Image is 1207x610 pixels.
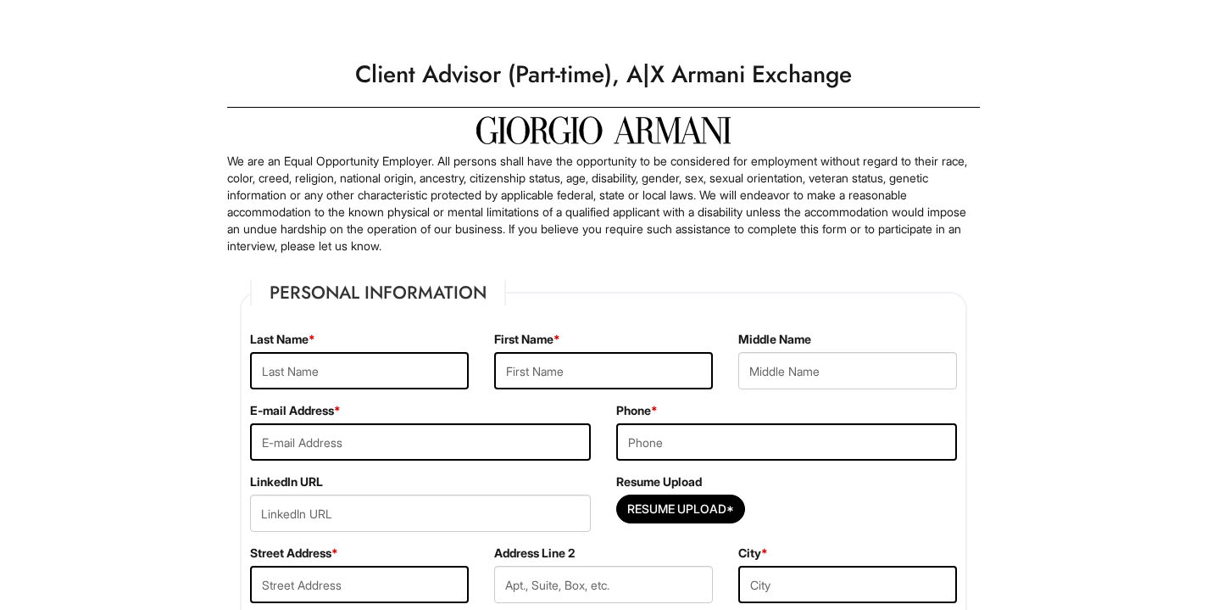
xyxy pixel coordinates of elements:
input: Middle Name [738,352,957,389]
legend: Personal Information [250,280,506,305]
img: Giorgio Armani [476,116,731,144]
label: Resume Upload [616,473,702,490]
input: Street Address [250,566,469,603]
button: Resume Upload*Resume Upload* [616,495,745,523]
input: Phone [616,423,957,461]
label: City [738,545,768,562]
label: Address Line 2 [494,545,575,562]
input: E-mail Address [250,423,591,461]
h1: Client Advisor (Part-time), A|X Armani Exchange [219,51,988,98]
label: LinkedIn URL [250,473,323,490]
input: City [738,566,957,603]
input: First Name [494,352,713,389]
label: E-mail Address [250,402,341,419]
label: Middle Name [738,331,811,348]
p: We are an Equal Opportunity Employer. All persons shall have the opportunity to be considered for... [227,153,980,255]
input: Apt., Suite, Box, etc. [494,566,713,603]
label: Street Address [250,545,338,562]
label: Phone [616,402,658,419]
label: Last Name [250,331,315,348]
input: Last Name [250,352,469,389]
label: First Name [494,331,560,348]
input: LinkedIn URL [250,495,591,532]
